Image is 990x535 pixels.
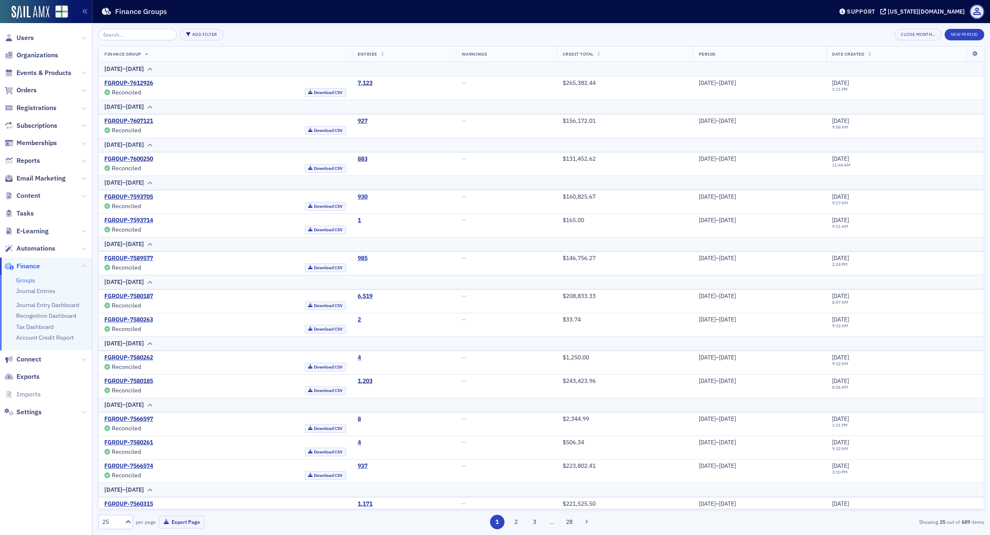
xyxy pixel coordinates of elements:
div: [DATE]–[DATE] [699,293,821,300]
span: [DATE] [832,354,849,361]
span: [DATE] [832,254,849,262]
span: Organizations [16,51,58,60]
label: per page [136,518,156,526]
span: Date Created [832,51,864,57]
img: SailAMX [12,6,49,19]
a: FGROUP-7580261 [104,439,153,446]
span: [DATE] [832,216,849,224]
div: 937 [358,462,368,470]
span: — [462,462,466,469]
span: Exports [16,372,40,381]
div: Reconciled [112,426,141,431]
span: [DATE] [832,292,849,300]
h1: Finance Groups [115,7,167,16]
div: [DATE]–[DATE] [699,439,821,446]
div: 25 [102,518,120,526]
span: Orders [16,86,37,95]
button: 28 [562,515,577,529]
div: [DATE]–[DATE] [104,103,144,111]
button: Export Page [159,516,205,528]
span: Reports [16,156,40,165]
span: [DATE] [832,316,849,323]
button: 3 [528,515,542,529]
a: FGROUP-7566574 [104,462,153,470]
span: Period [699,51,716,57]
a: Download CSV [305,386,346,395]
strong: 689 [960,518,971,526]
time: 3:31 PM [832,422,848,428]
time: 2:24 PM [832,261,848,267]
a: Download CSV [305,202,346,211]
a: Recognition Dashboard [16,312,76,319]
a: Finance [5,262,40,271]
span: Content [16,191,40,200]
span: $208,833.33 [563,292,596,300]
a: Download CSV [305,164,346,173]
div: 6,519 [358,293,372,300]
input: Search… [98,29,177,40]
a: 4 [358,439,361,446]
a: FGROUP-7580187 [104,293,153,300]
div: Reconciled [112,303,141,308]
span: Finance Group [104,51,141,57]
img: SailAMX [55,5,68,18]
a: Tasks [5,209,34,218]
div: [DATE]–[DATE] [699,117,821,125]
a: 7,123 [358,80,372,87]
a: Exports [5,372,40,381]
span: — [462,254,466,262]
a: 1,203 [358,378,372,385]
span: Registrations [16,103,57,113]
a: Connect [5,355,41,364]
a: FGROUP-7560315 [104,500,153,508]
div: [DATE]–[DATE] [699,193,821,201]
a: Content [5,191,40,200]
span: [DATE] [832,439,849,446]
div: [DATE]–[DATE] [699,462,821,470]
a: Download CSV [305,448,346,456]
span: Imports [16,390,41,399]
div: [DATE]–[DATE] [104,141,144,149]
a: 930 [358,193,368,201]
a: Download CSV [305,126,346,135]
div: [DATE]–[DATE] [699,255,821,262]
time: 8:57 AM [832,299,848,305]
span: $2,344.99 [563,415,589,422]
div: [DATE]–[DATE] [104,278,144,286]
span: — [462,155,466,162]
span: Profile [970,5,984,19]
div: Reconciled [112,204,141,209]
span: $506.34 [563,439,584,446]
a: Download CSV [305,471,346,480]
a: E-Learning [5,227,49,236]
span: — [462,439,466,446]
span: Credit Total [563,51,594,57]
a: Groups [16,277,35,284]
a: Organizations [5,51,58,60]
span: — [462,292,466,300]
a: FGROUP-7612926 [104,80,153,87]
span: — [462,354,466,361]
div: [DATE]–[DATE] [104,240,144,249]
span: — [462,216,466,224]
span: Tasks [16,209,34,218]
div: [DATE]–[DATE] [104,65,144,73]
a: FGROUP-7600250 [104,155,153,163]
span: — [462,415,466,422]
span: Entries [358,51,377,57]
a: 1,171 [358,500,372,508]
div: 2 [358,316,361,324]
span: $33.74 [563,316,581,323]
div: [DATE]–[DATE] [699,217,821,224]
div: [DATE]–[DATE] [104,486,144,494]
a: Settings [5,408,42,417]
a: Tax Dashboard [16,323,54,331]
span: $243,423.96 [563,377,596,385]
a: Users [5,33,34,42]
a: 8 [358,415,361,423]
span: [DATE] [832,500,849,507]
a: 985 [358,255,368,262]
span: Subscriptions [16,121,57,130]
div: [DATE]–[DATE] [699,500,821,508]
